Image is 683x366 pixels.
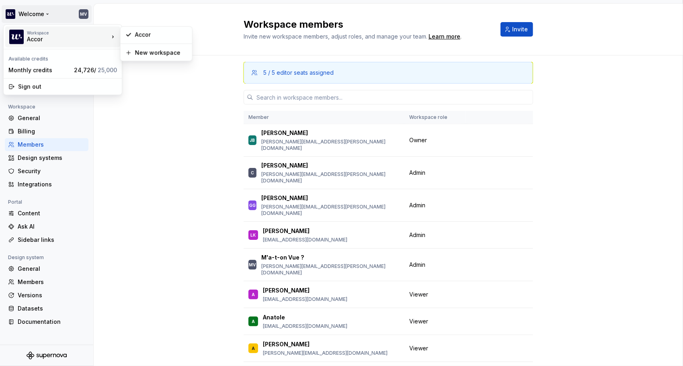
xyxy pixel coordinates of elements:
[135,49,187,57] div: New workspace
[18,83,117,91] div: Sign out
[98,67,117,74] span: 25,000
[5,51,120,64] div: Available credits
[8,66,71,74] div: Monthly credits
[27,31,109,35] div: Workspace
[135,31,187,39] div: Accor
[27,35,95,43] div: Accor
[9,30,24,44] img: 605a6a57-6d48-4b1b-b82b-b0bc8b12f237.png
[74,67,117,74] span: 24,726 /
